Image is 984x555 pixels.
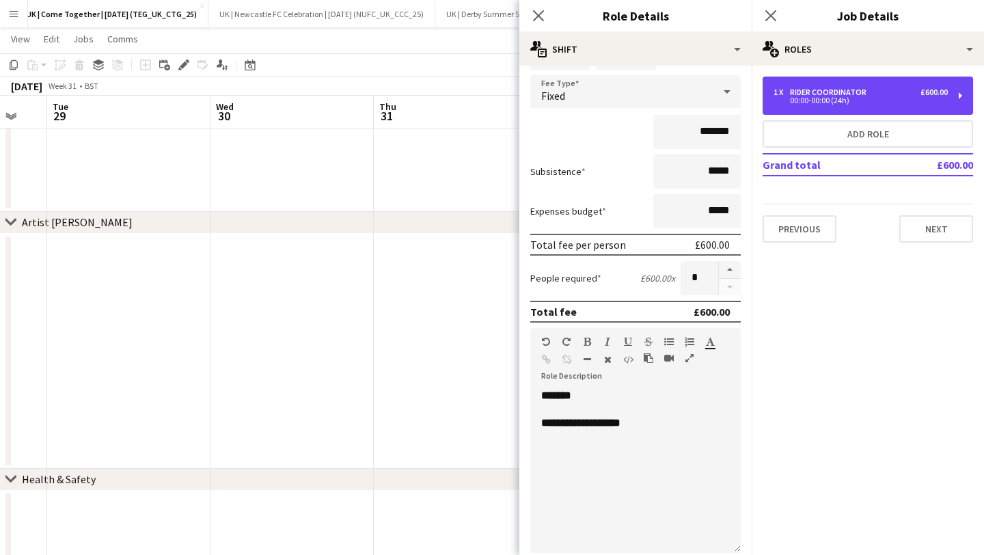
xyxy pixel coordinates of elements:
span: Fixed [541,89,565,103]
td: Grand total [763,154,892,176]
button: Add role [763,120,973,148]
div: £600.00 [694,305,730,319]
button: Text Color [705,336,715,347]
button: Italic [603,336,612,347]
button: UK | Newcastle FC Celebration | [DATE] (NUFC_UK_CCC_25) [208,1,435,27]
span: Tue [53,100,68,113]
button: Paste as plain text [644,353,653,364]
span: View [11,33,30,45]
div: Health & Safety [22,472,96,486]
button: Ordered List [685,336,694,347]
label: Subsistence [530,165,586,178]
button: Clear Formatting [603,354,612,365]
a: Jobs [68,30,99,48]
button: Next [899,215,973,243]
button: Fullscreen [685,353,694,364]
div: Total fee per person [530,238,626,252]
div: £600.00 x [640,272,675,284]
span: Week 31 [45,81,79,91]
span: Comms [107,33,138,45]
button: Horizontal Line [582,354,592,365]
div: 00:00-00:00 (24h) [774,97,948,104]
button: Redo [562,336,571,347]
button: Strikethrough [644,336,653,347]
div: Roles [752,33,984,66]
button: HTML Code [623,354,633,365]
button: Underline [623,336,633,347]
td: £600.00 [892,154,973,176]
button: Unordered List [664,336,674,347]
button: Bold [582,336,592,347]
div: Total fee [530,305,577,319]
button: Previous [763,215,836,243]
span: 29 [51,108,68,124]
div: Artist [PERSON_NAME] [22,215,133,229]
div: Rider Coordinator [790,87,872,97]
div: BST [85,81,98,91]
div: Shift [519,33,752,66]
div: 1 x [774,87,790,97]
span: Wed [216,100,234,113]
span: 30 [214,108,234,124]
a: Edit [38,30,65,48]
h3: Job Details [752,7,984,25]
button: UK | Come Together | [DATE] (TEG_UK_CTG_25) [15,1,208,27]
span: Jobs [73,33,94,45]
span: Edit [44,33,59,45]
button: Increase [719,261,741,279]
div: [DATE] [11,79,42,93]
span: 31 [377,108,396,124]
label: People required [530,272,601,284]
h3: Role Details [519,7,752,25]
label: Expenses budget [530,205,606,217]
div: £600.00 [920,87,948,97]
a: View [5,30,36,48]
button: UK | Derby Summer Sessions | [DATE] (C&T_UK_DSS_25) [435,1,651,27]
div: £600.00 [695,238,730,252]
button: Undo [541,336,551,347]
button: Insert video [664,353,674,364]
a: Comms [102,30,143,48]
span: Thu [379,100,396,113]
